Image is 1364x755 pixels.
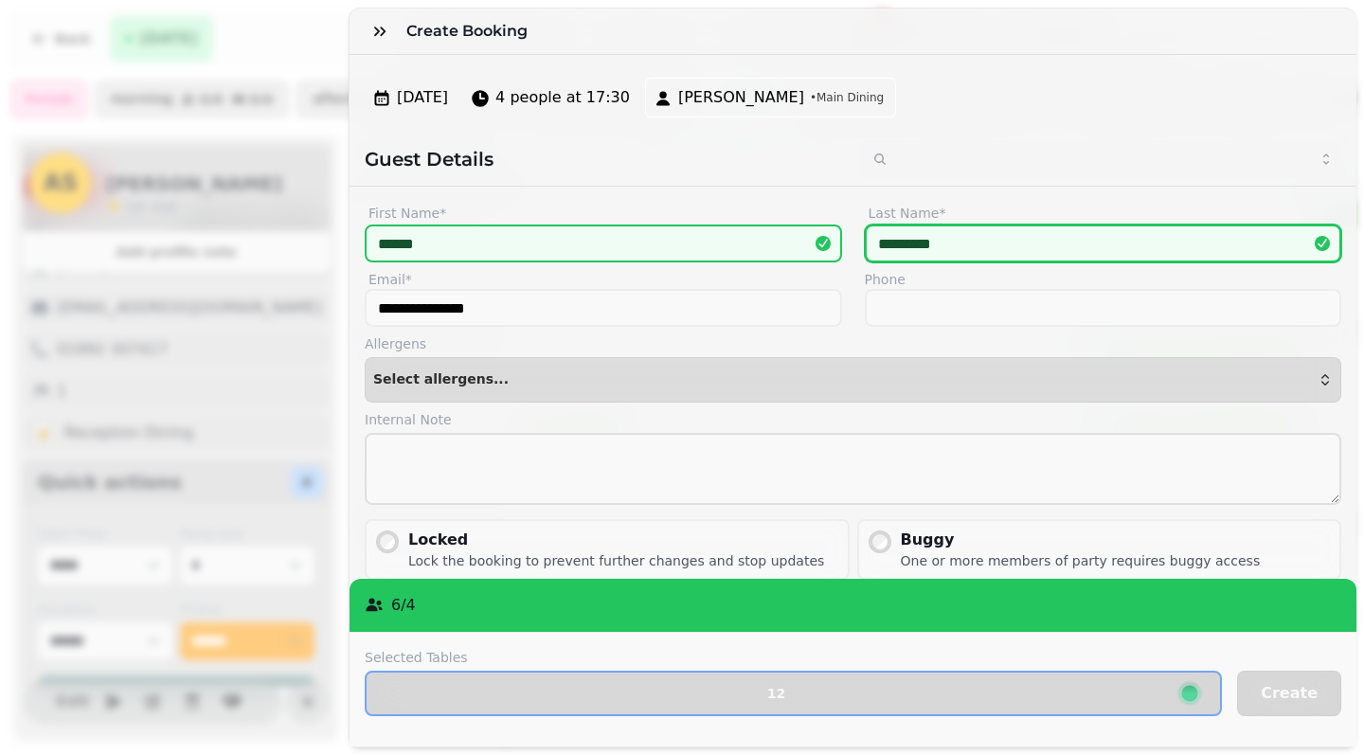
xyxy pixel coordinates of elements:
[365,357,1341,403] button: Select allergens...
[365,146,846,172] h2: Guest Details
[365,410,1341,429] label: Internal Note
[373,372,509,387] span: Select allergens...
[365,671,1222,716] button: 12
[391,594,416,617] p: 6 / 4
[408,551,824,570] div: Lock the booking to prevent further changes and stop updates
[397,86,448,109] span: [DATE]
[365,270,842,289] label: Email*
[1237,671,1341,716] button: Create
[365,202,842,225] label: First Name*
[767,687,785,700] p: 12
[406,20,535,43] h3: Create Booking
[408,529,824,551] div: Locked
[678,86,804,109] span: [PERSON_NAME]
[901,551,1261,570] div: One or more members of party requires buggy access
[901,529,1261,551] div: Buggy
[810,90,884,105] span: • Main Dining
[365,648,1222,667] label: Selected Tables
[1261,686,1318,701] span: Create
[865,202,1342,225] label: Last Name*
[365,334,1341,353] label: Allergens
[495,86,630,109] span: 4 people at 17:30
[865,270,1342,289] label: Phone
